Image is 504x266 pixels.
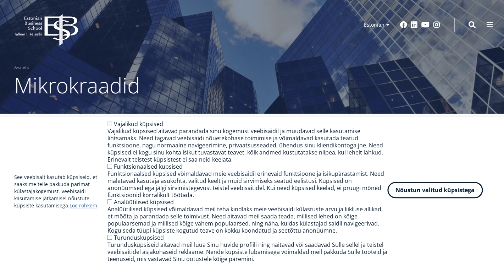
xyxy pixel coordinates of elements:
[107,170,387,199] div: Funktsionaalsed küpsised võimaldavad meie veebisaidil erinevaid funktsioone ja isikupärastamist. ...
[113,234,164,241] label: Turundusküpsised
[14,71,140,100] span: Mikrokraadid
[14,64,29,71] a: Avaleht
[107,206,387,234] div: Analüütilised küpsised võimaldavad meil teha kindlaks meie veebisaidi külastuste arvu ja liikluse...
[387,182,483,198] button: Nõustun valitud küpsistega
[70,202,97,209] a: Loe rohkem
[421,21,430,28] a: Youtube
[14,174,107,209] p: See veebisait kasutab küpsiseid, et saaksime teile pakkuda parimat külastajakogemust. Veebisaidi ...
[107,127,387,163] div: Vajalikud küpsised aitavad parandada sinu kogemust veebisaidil ja muudavad selle kasutamise lihts...
[107,241,387,262] div: Turundusküpsiseid aitavad meil luua Sinu huvide profiili ning näitavad või saadavad Sulle sellel ...
[113,198,173,206] label: Analüütilised küpsised
[411,21,418,28] a: Linkedin
[113,120,163,128] label: Vajalikud küpsised
[400,21,407,28] a: Facebook
[113,163,182,170] label: Funktsionaalsed küpsised
[433,21,440,28] a: Instagram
